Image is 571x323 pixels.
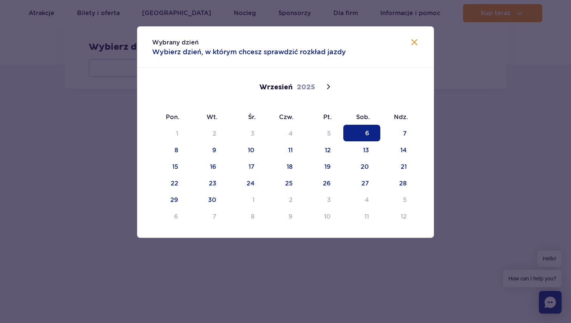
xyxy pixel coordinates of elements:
span: Październik 7, 2025 [191,208,228,224]
span: Wt. [190,113,228,121]
span: Wrzesień 18, 2025 [267,158,304,175]
span: Wybierz dzień, w którym chcesz sprawdzić rozkład jazdy [152,47,346,57]
span: Wrzesień 7, 2025 [381,125,418,141]
span: Wrzesień 11, 2025 [267,141,304,158]
span: Sob. [343,113,381,121]
span: Wrzesień 5, 2025 [305,125,342,141]
span: Październik 11, 2025 [343,208,380,224]
span: Październik 12, 2025 [381,208,418,224]
span: Październik 4, 2025 [343,191,380,208]
span: Wrzesień 14, 2025 [381,141,418,158]
span: Wrzesień 9, 2025 [191,141,228,158]
span: Śr. [228,113,267,121]
span: Wrzesień 23, 2025 [191,175,228,191]
span: Wrzesień 21, 2025 [381,158,418,175]
span: Październik 2, 2025 [267,191,304,208]
span: Wybrany dzień [152,39,199,46]
span: Październik 10, 2025 [305,208,342,224]
span: Ndz. [381,113,419,121]
span: Pt. [304,113,343,121]
span: Wrzesień 12, 2025 [305,141,342,158]
span: Wrzesień 29, 2025 [153,191,190,208]
span: Pon. [152,113,190,121]
span: Wrzesień 30, 2025 [191,191,228,208]
span: Wrzesień 17, 2025 [229,158,266,175]
span: Wrzesień 6, 2025 [343,125,380,141]
span: Październik 6, 2025 [153,208,190,224]
span: Wrzesień 28, 2025 [381,175,418,191]
span: Wrzesień 19, 2025 [305,158,342,175]
span: Wrzesień 16, 2025 [191,158,228,175]
span: Październik 3, 2025 [305,191,342,208]
span: Wrzesień 26, 2025 [305,175,342,191]
span: Październik 5, 2025 [381,191,418,208]
span: Wrzesień 24, 2025 [229,175,266,191]
span: Październik 8, 2025 [229,208,266,224]
span: Wrzesień 8, 2025 [153,141,190,158]
span: Wrzesień 2, 2025 [191,125,228,141]
span: Wrzesień [259,83,293,92]
span: Wrzesień 15, 2025 [153,158,190,175]
span: Październik 9, 2025 [267,208,304,224]
span: Wrzesień 27, 2025 [343,175,380,191]
span: Czw. [267,113,305,121]
span: Październik 1, 2025 [229,191,266,208]
span: Wrzesień 1, 2025 [153,125,190,141]
span: Wrzesień 4, 2025 [267,125,304,141]
span: Wrzesień 13, 2025 [343,141,380,158]
span: Wrzesień 20, 2025 [343,158,380,175]
span: Wrzesień 25, 2025 [267,175,304,191]
span: Wrzesień 22, 2025 [153,175,190,191]
span: Wrzesień 3, 2025 [229,125,266,141]
span: Wrzesień 10, 2025 [229,141,266,158]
